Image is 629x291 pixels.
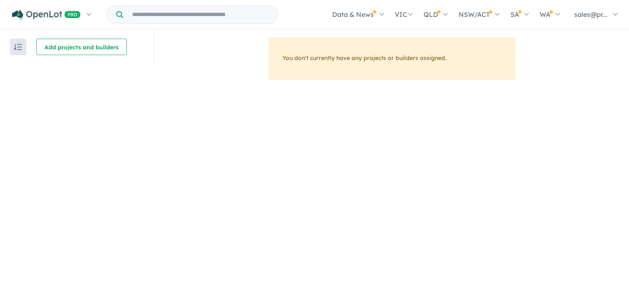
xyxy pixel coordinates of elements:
img: sort.svg [14,44,22,50]
img: Openlot PRO Logo White [12,10,81,20]
input: Try estate name, suburb, builder or developer [125,6,276,23]
div: You don't currently have any projects or builders assigned. [268,37,515,80]
span: sales@pr... [574,10,607,18]
button: Add projects and builders [36,39,127,55]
